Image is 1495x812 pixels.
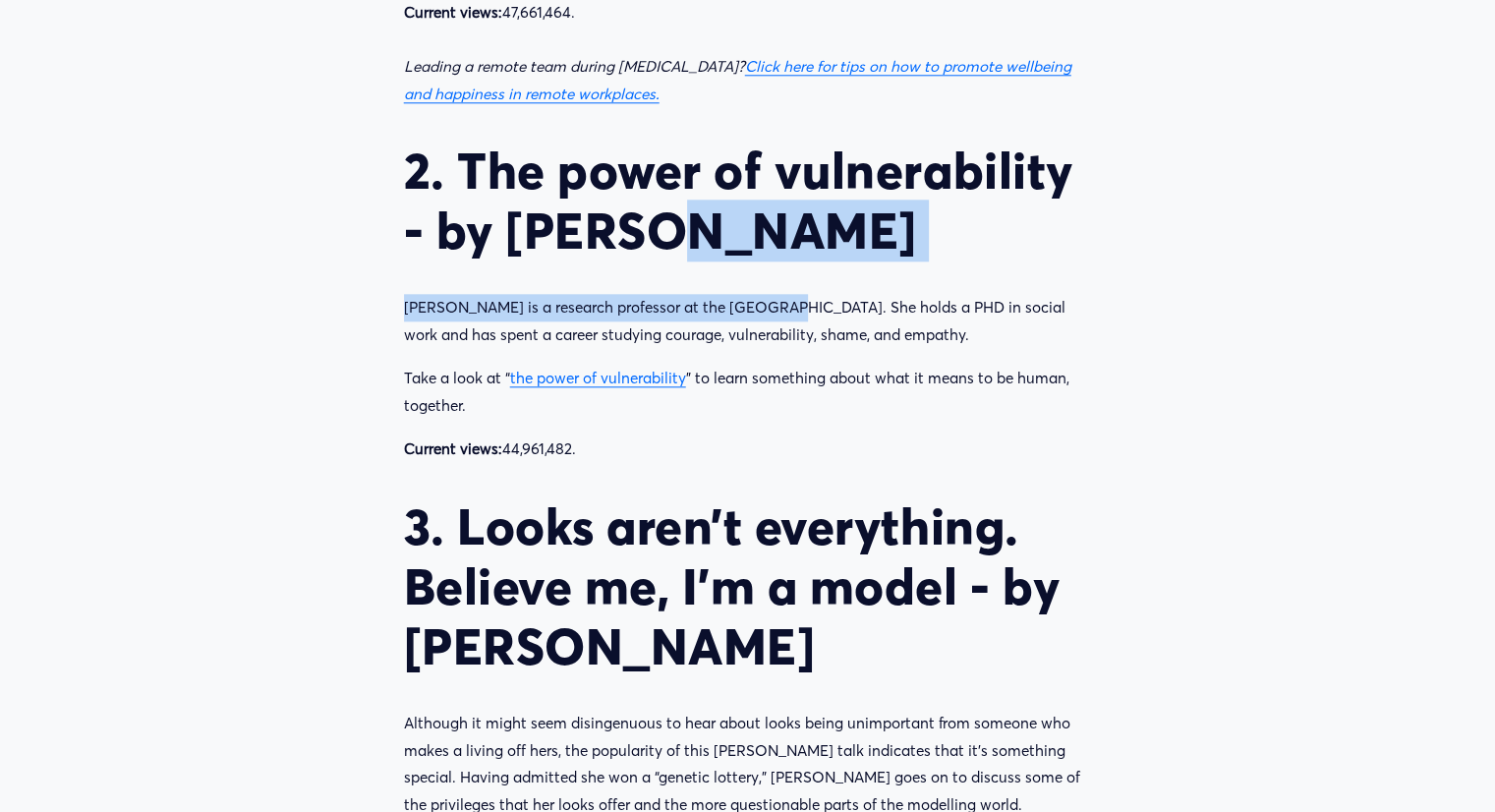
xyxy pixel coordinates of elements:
h2: 2. The power of vulnerability - by [PERSON_NAME] [404,141,1092,261]
p: Take a look at “ ” to learn something about what it means to be human, together. [404,365,1092,419]
p: [PERSON_NAME] is a research professor at the [GEOGRAPHIC_DATA]. She holds a PHD in social work an... [404,294,1092,348]
p: 44,961,482. [404,435,1092,463]
h2: 3. Looks aren’t everything. Believe me, I’m a model - by [PERSON_NAME] [404,496,1092,676]
a: Click here for tips on how to promote wellbeing and happiness in remote workplaces. [404,57,1071,103]
strong: Current views: [404,3,502,22]
a: the power of vulnerability [510,369,686,387]
strong: Current views: [404,439,502,458]
em: Leading a remote team during [MEDICAL_DATA]? [404,57,745,76]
